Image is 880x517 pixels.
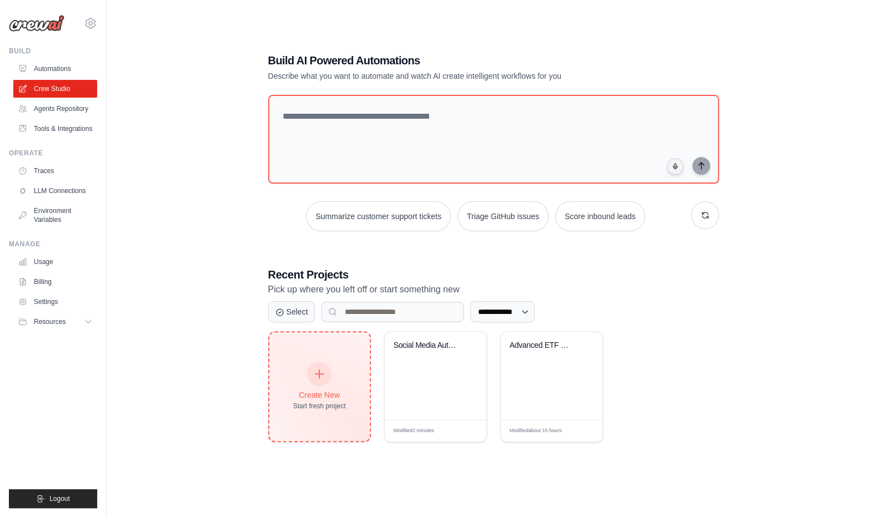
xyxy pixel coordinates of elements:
[13,202,97,229] a: Environment Variables
[13,273,97,291] a: Billing
[13,313,97,331] button: Resources
[9,240,97,249] div: Manage
[9,489,97,508] button: Logout
[460,427,469,435] span: Edit
[13,293,97,311] a: Settings
[306,201,450,231] button: Summarize customer support tickets
[555,201,645,231] button: Score inbound leads
[293,402,346,410] div: Start fresh project
[268,267,719,282] h3: Recent Projects
[268,282,719,297] p: Pick up where you left off or start something new
[457,201,549,231] button: Triage GitHub issues
[667,158,683,175] button: Click to speak your automation idea
[293,389,346,401] div: Create New
[691,201,719,229] button: Get new suggestions
[268,301,315,322] button: Select
[394,427,434,435] span: Modified 2 minutes
[13,60,97,78] a: Automations
[268,53,641,68] h1: Build AI Powered Automations
[49,494,70,503] span: Logout
[510,427,562,435] span: Modified about 15 hours
[576,427,585,435] span: Edit
[13,182,97,200] a: LLM Connections
[34,317,66,326] span: Resources
[13,162,97,180] a: Traces
[13,100,97,118] a: Agents Repository
[510,341,577,351] div: Advanced ETF Portfolio Optimizer with Multi-Criteria Scoring
[9,15,64,32] img: Logo
[9,149,97,158] div: Operate
[268,70,641,82] p: Describe what you want to automate and watch AI create intelligent workflows for you
[13,253,97,271] a: Usage
[13,120,97,138] a: Tools & Integrations
[9,47,97,55] div: Build
[13,80,97,98] a: Crew Studio
[394,341,461,351] div: Social Media Automation Suite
